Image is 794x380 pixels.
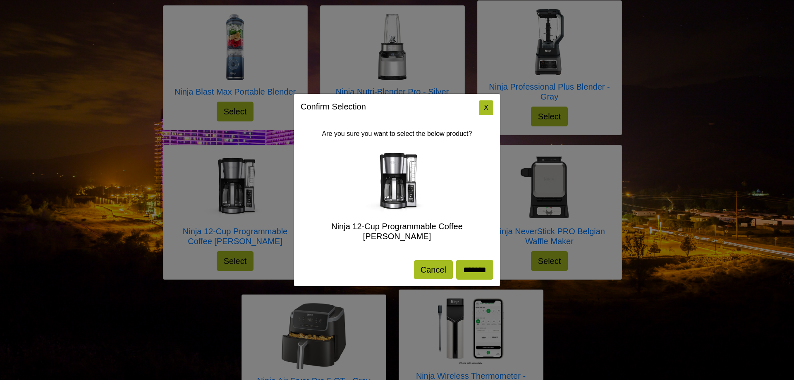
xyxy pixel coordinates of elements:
[294,122,500,253] div: Are you sure you want to select the below product?
[301,100,366,113] h5: Confirm Selection
[364,149,430,215] img: Ninja 12-Cup Programmable Coffee Brewer
[301,221,493,241] h5: Ninja 12-Cup Programmable Coffee [PERSON_NAME]
[414,260,453,279] button: Cancel
[479,100,493,115] button: Close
